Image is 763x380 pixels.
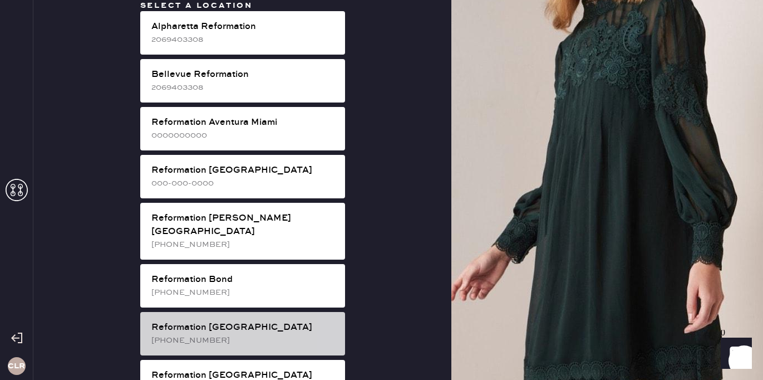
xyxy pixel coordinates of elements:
[8,362,25,370] h3: CLR
[151,20,336,33] div: Alpharetta Reformation
[151,116,336,129] div: Reformation Aventura Miami
[140,1,253,11] span: Select a location
[151,33,336,46] div: 2069403308
[151,321,336,334] div: Reformation [GEOGRAPHIC_DATA]
[151,129,336,142] div: 0000000000
[151,334,336,347] div: [PHONE_NUMBER]
[151,177,336,189] div: 000-000-0000
[710,330,758,378] iframe: Front Chat
[151,212,336,238] div: Reformation [PERSON_NAME][GEOGRAPHIC_DATA]
[151,81,336,94] div: 2069403308
[151,238,336,251] div: [PHONE_NUMBER]
[151,273,336,286] div: Reformation Bond
[151,68,336,81] div: Bellevue Reformation
[151,286,336,299] div: [PHONE_NUMBER]
[151,164,336,177] div: Reformation [GEOGRAPHIC_DATA]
